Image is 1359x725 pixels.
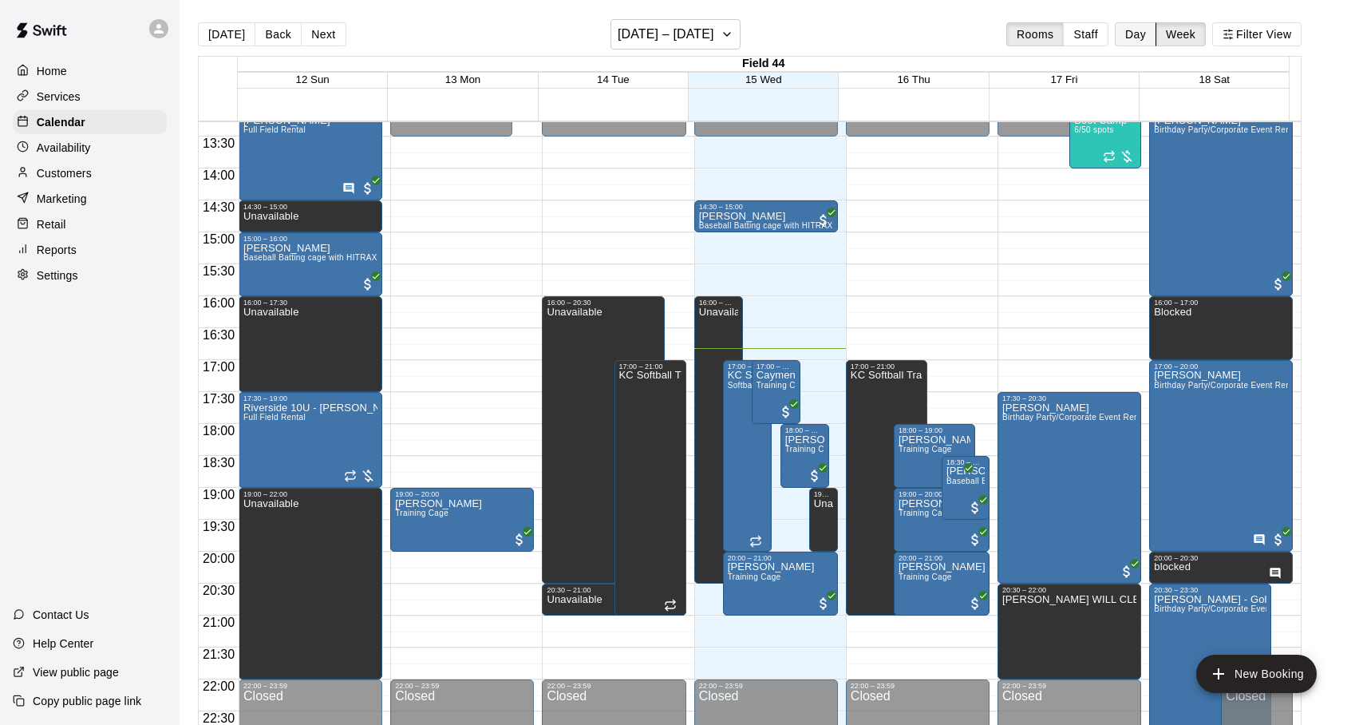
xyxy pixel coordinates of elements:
[1149,296,1293,360] div: 16:00 – 17:00: Blocked
[752,360,800,424] div: 17:00 – 18:00: Caymen Leygraff
[1154,604,1345,613] span: Birthday Party/Corporate Event Rental (3 HOURS)
[37,191,87,207] p: Marketing
[1002,413,1194,422] span: Birthday Party/Corporate Event Rental (3 HOURS)
[699,203,833,211] div: 14:30 – 15:00
[239,232,382,296] div: 15:00 – 16:00: Rece Rellinger
[1269,567,1282,580] svg: Has notes
[699,221,833,230] span: Baseball Batting cage with HITRAX
[199,424,239,438] span: 18:00
[1270,532,1286,548] span: All customers have paid
[723,360,772,552] div: 17:00 – 20:00: KC Softball
[239,296,382,392] div: 16:00 – 17:30: Unavailable
[255,22,302,46] button: Back
[1270,276,1286,292] span: All customers have paid
[243,394,377,402] div: 17:30 – 19:00
[243,682,377,690] div: 22:00 – 23:59
[1154,299,1288,307] div: 16:00 – 17:00
[967,500,983,516] span: All customers have paid
[814,490,833,498] div: 19:00 – 20:00
[13,85,167,109] a: Services
[33,664,119,680] p: View public page
[199,328,239,342] span: 16:30
[542,584,685,616] div: 20:30 – 21:00: Unavailable
[1154,554,1288,562] div: 20:00 – 20:30
[618,23,714,46] h6: [DATE] – [DATE]
[728,381,824,390] span: Softball Pitching Machine
[13,136,167,160] a: Availability
[942,456,990,520] div: 18:30 – 19:30: Jeremy Rolen
[745,73,782,85] button: 15 Wed
[1115,22,1156,46] button: Day
[37,114,85,130] p: Calendar
[1074,125,1113,134] span: 6/50 spots filled
[946,458,985,466] div: 18:30 – 19:30
[360,180,376,196] span: All customers have paid
[723,552,838,616] div: 20:00 – 21:00: Jack Dobrowolski
[37,267,78,283] p: Settings
[597,73,630,85] button: 14 Tue
[13,110,167,134] div: Calendar
[13,212,167,236] a: Retail
[899,572,952,581] span: Training Cage
[239,488,382,679] div: 19:00 – 22:00: Unavailable
[785,426,824,434] div: 18:00 – 19:00
[542,296,664,584] div: 16:00 – 20:30: Unavailable
[13,263,167,287] a: Settings
[1002,586,1136,594] div: 20:30 – 22:00
[13,161,167,185] a: Customers
[1212,22,1302,46] button: Filter View
[547,586,681,594] div: 20:30 – 21:00
[785,445,839,454] span: Training Cage
[1002,394,1136,402] div: 17:30 – 20:30
[1069,105,1141,168] div: 13:00 – 14:00: Boot Camp - Structured 📍 Ages 5–14 🕘 MONDAY'S 1:00-2:00
[239,392,382,488] div: 17:30 – 19:00: Riverside 10U - Eckert
[1050,73,1077,85] span: 17 Fri
[238,57,1290,72] div: Field 44
[1199,73,1231,85] button: 18 Sat
[749,535,762,548] span: Recurring event
[728,362,767,370] div: 17:00 – 20:00
[390,488,534,552] div: 19:00 – 20:00: Jack Dobrowolski
[37,89,81,105] p: Services
[445,73,480,85] button: 13 Mon
[547,299,659,307] div: 16:00 – 20:30
[1149,552,1293,584] div: 20:00 – 20:30: blocked
[897,73,930,85] button: 16 Thu
[694,200,838,232] div: 14:30 – 15:00: David Cevasco
[899,445,952,454] span: Training Cage
[1149,105,1293,296] div: 13:00 – 16:00: Andrew Grover
[699,682,833,690] div: 22:00 – 23:59
[894,488,990,552] div: 19:00 – 20:00: Jack Dobrowolski
[199,488,239,501] span: 19:00
[13,238,167,262] a: Reports
[199,232,239,246] span: 15:00
[807,468,823,484] span: All customers have paid
[243,299,377,307] div: 16:00 – 17:30
[199,456,239,469] span: 18:30
[239,105,382,200] div: 13:00 – 14:30: Kevin Hoogenboom
[37,216,66,232] p: Retail
[1154,362,1288,370] div: 17:00 – 20:00
[243,203,377,211] div: 14:30 – 15:00
[610,19,741,50] button: [DATE] – [DATE]
[547,682,681,690] div: 22:00 – 23:59
[694,296,743,584] div: 16:00 – 20:30: Unavailable
[998,584,1141,679] div: 20:30 – 22:00: JOE WILL CLEAN - blocked but available for late night 9:30pm party if someone calls
[395,490,529,498] div: 19:00 – 20:00
[728,572,781,581] span: Training Cage
[1156,22,1206,46] button: Week
[199,552,239,565] span: 20:00
[1002,682,1136,690] div: 22:00 – 23:59
[899,490,985,498] div: 19:00 – 20:00
[199,520,239,533] span: 19:30
[1119,564,1135,580] span: All customers have paid
[1149,360,1293,552] div: 17:00 – 20:00: Janet Gliha
[1253,533,1266,546] svg: Has notes
[395,682,529,690] div: 22:00 – 23:59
